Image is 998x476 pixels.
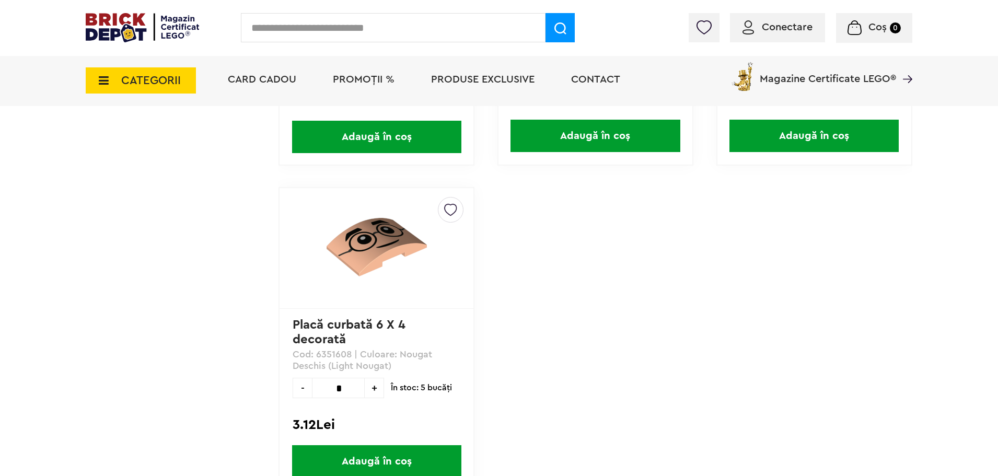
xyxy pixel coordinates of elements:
[498,120,692,152] a: Adaugă în coș
[571,74,620,85] a: Contact
[729,120,899,152] span: Adaugă în coș
[365,378,384,398] span: +
[333,74,394,85] a: PROMOȚII %
[228,74,296,85] a: Card Cadou
[293,418,460,432] div: 3.12Lei
[868,22,887,32] span: Coș
[431,74,535,85] a: Produse exclusive
[327,197,427,297] img: Placă curbată 6 X 4 decorată (Harry Potter)
[717,120,911,152] a: Adaugă în coș
[760,60,896,84] span: Magazine Certificate LEGO®
[510,120,680,152] span: Adaugă în coș
[742,22,813,32] a: Conectare
[391,378,452,398] span: În stoc: 5 bucăţi
[293,378,312,398] span: -
[292,121,461,153] span: Adaugă în coș
[293,319,409,361] a: Placă curbată 6 X 4 decorată ([PERSON_NAME]...
[890,22,901,33] small: 0
[730,94,775,106] span: 8.33Lei
[896,60,912,71] a: Magazine Certificate LEGO®
[293,349,460,372] p: Cod: 6351608 | Culoare: Nougat Deschis (Light Nougat)
[762,22,813,32] span: Conectare
[121,75,181,86] span: CATEGORII
[280,121,473,153] a: Adaugă în coș
[512,94,564,106] span: 10.44Lei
